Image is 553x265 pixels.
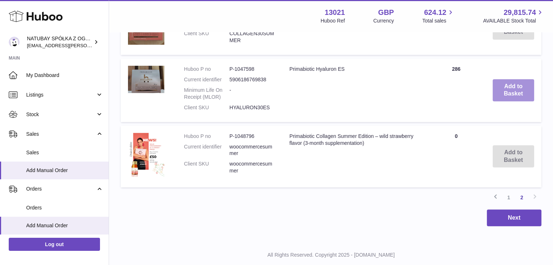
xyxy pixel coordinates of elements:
[229,30,275,44] dd: COLLAGEN30SUMMER
[27,35,92,49] div: NATUBAY SPÓŁKA Z OGRANICZONĄ ODPOWIEDZIALNOŚCIĄ
[9,238,100,251] a: Log out
[373,17,394,24] div: Currency
[229,66,275,73] dd: P-1047598
[487,209,541,227] button: Next
[184,104,229,111] dt: Client SKU
[422,8,454,24] a: 624.12 Total sales
[229,160,275,174] dd: woocommercesummer
[26,185,96,192] span: Orders
[27,42,146,48] span: [EMAIL_ADDRESS][PERSON_NAME][DOMAIN_NAME]
[229,87,275,101] dd: -
[26,131,96,138] span: Sales
[184,87,229,101] dt: Minimum Life On Receipt (MLOR)
[427,58,485,122] td: 286
[483,8,544,24] a: 29,815.74 AVAILABLE Stock Total
[321,17,345,24] div: Huboo Ref
[502,191,515,204] a: 1
[184,133,229,140] dt: Huboo P no
[115,252,547,258] p: All Rights Reserved. Copyright 2025 - [DOMAIN_NAME]
[493,79,534,102] button: Add to Basket
[26,149,103,156] span: Sales
[26,167,103,174] span: Add Manual Order
[128,66,164,93] img: Primabiotic Hyaluron ES
[184,143,229,157] dt: Current identifier
[128,133,164,178] img: Primabiotic Collagen Summer Edition – wild strawberry flavor (3-month supplementation)
[378,8,394,17] strong: GBP
[325,8,345,17] strong: 13021
[26,72,103,79] span: My Dashboard
[26,222,103,229] span: Add Manual Order
[26,204,103,211] span: Orders
[424,8,446,17] span: 624.12
[229,76,275,83] dd: 5906186769838
[229,133,275,140] dd: P-1048796
[504,8,536,17] span: 29,815.74
[229,104,275,111] dd: HYALURON30ES
[26,111,96,118] span: Stock
[26,91,96,98] span: Listings
[282,126,427,187] td: Primabiotic Collagen Summer Edition – wild strawberry flavor (3-month supplementation)
[184,76,229,83] dt: Current identifier
[427,126,485,187] td: 0
[229,143,275,157] dd: woocommercesummer
[282,58,427,122] td: Primabiotic Hyaluron ES
[184,66,229,73] dt: Huboo P no
[483,17,544,24] span: AVAILABLE Stock Total
[184,30,229,44] dt: Client SKU
[9,37,20,48] img: kacper.antkowski@natubay.pl
[184,160,229,174] dt: Client SKU
[422,17,454,24] span: Total sales
[515,191,528,204] a: 2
